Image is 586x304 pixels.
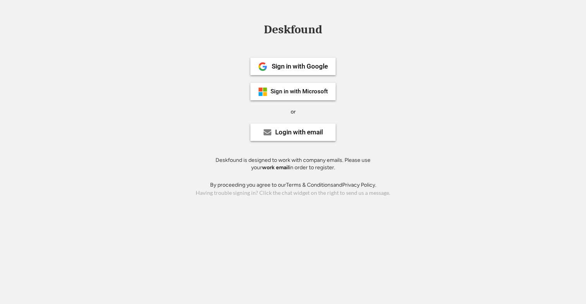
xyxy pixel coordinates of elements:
[286,182,333,188] a: Terms & Conditions
[258,87,267,96] img: ms-symbollockup_mssymbol_19.png
[272,63,328,70] div: Sign in with Google
[210,181,376,189] div: By proceeding you agree to our and
[262,164,289,171] strong: work email
[260,24,326,36] div: Deskfound
[275,129,323,136] div: Login with email
[206,156,380,172] div: Deskfound is designed to work with company emails. Please use your in order to register.
[291,108,296,116] div: or
[271,89,328,94] div: Sign in with Microsoft
[342,182,376,188] a: Privacy Policy.
[258,62,267,71] img: 1024px-Google__G__Logo.svg.png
